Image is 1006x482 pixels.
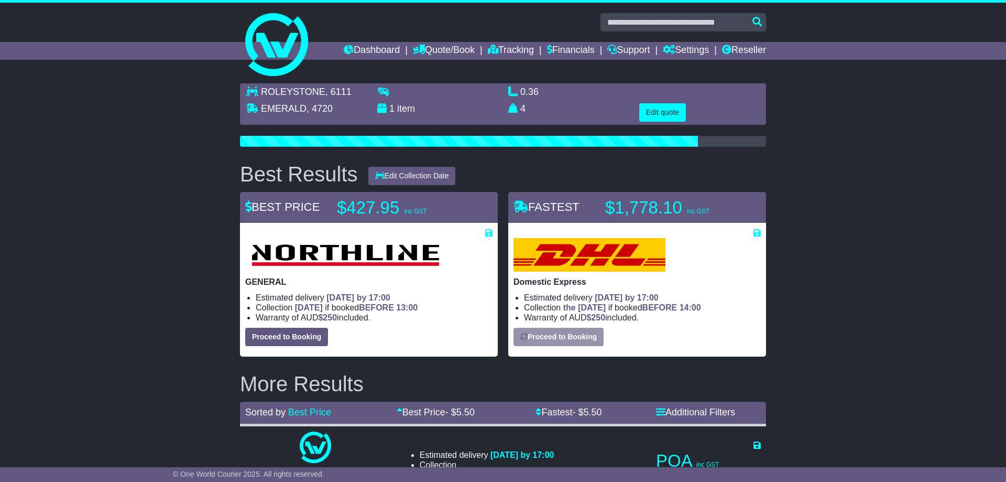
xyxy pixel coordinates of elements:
[245,238,445,272] img: Northline Distribution: GENERAL
[722,42,766,60] a: Reseller
[513,277,761,287] p: Domestic Express
[295,303,323,312] span: [DATE]
[524,303,761,313] li: Collection
[520,103,526,114] span: 4
[261,103,307,114] span: EMERALD
[261,87,325,97] span: ROLEYSTONE
[524,293,761,303] li: Estimated delivery
[413,42,475,60] a: Quote/Book
[520,87,539,97] span: 0.36
[397,407,475,417] a: Best Price- $5.50
[389,103,395,114] span: 1
[256,293,493,303] li: Estimated delivery
[656,451,761,472] p: POA
[547,42,595,60] a: Financials
[490,451,554,459] span: [DATE] by 17:00
[656,407,735,417] a: Additional Filters
[456,407,475,417] span: 5.50
[300,432,331,463] img: One World Courier: Same Day Nationwide(quotes take 0.5-1 hour)
[404,208,427,215] span: inc GST
[605,197,736,218] p: $1,778.10
[256,303,493,313] li: Collection
[318,313,337,322] span: $
[173,470,324,478] span: © One World Courier 2025. All rights reserved.
[245,328,328,346] button: Proceed to Booking
[245,277,493,287] p: GENERAL
[397,103,415,114] span: item
[337,197,468,218] p: $427.95
[368,167,456,185] button: Edit Collection Date
[420,450,554,460] li: Estimated delivery
[245,200,320,213] span: BEST PRICE
[687,208,709,215] span: inc GST
[359,303,394,312] span: BEFORE
[513,238,665,272] img: DHL: Domestic Express
[235,163,363,186] div: Best Results
[591,313,605,322] span: 250
[663,42,709,60] a: Settings
[696,461,719,468] span: inc GST
[307,103,333,114] span: , 4720
[524,313,761,323] li: Warranty of AUD included.
[288,407,331,417] a: Best Price
[323,313,337,322] span: 250
[563,303,606,312] span: the [DATE]
[639,103,686,122] button: Edit quote
[513,328,604,346] button: Proceed to Booking
[488,42,534,60] a: Tracking
[584,407,602,417] span: 5.50
[595,293,659,302] span: [DATE] by 17:00
[245,407,286,417] span: Sorted by
[572,407,602,417] span: - $
[326,293,390,302] span: [DATE] by 17:00
[396,303,418,312] span: 13:00
[240,372,766,395] h2: More Results
[607,42,650,60] a: Support
[325,87,352,97] span: , 6111
[535,407,602,417] a: Fastest- $5.50
[420,460,554,470] li: Collection
[256,313,493,323] li: Warranty of AUD included.
[680,303,701,312] span: 14:00
[445,407,475,417] span: - $
[344,42,400,60] a: Dashboard
[563,303,701,312] span: if booked
[586,313,605,322] span: $
[513,200,579,213] span: FASTEST
[642,303,677,312] span: BEFORE
[295,303,418,312] span: if booked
